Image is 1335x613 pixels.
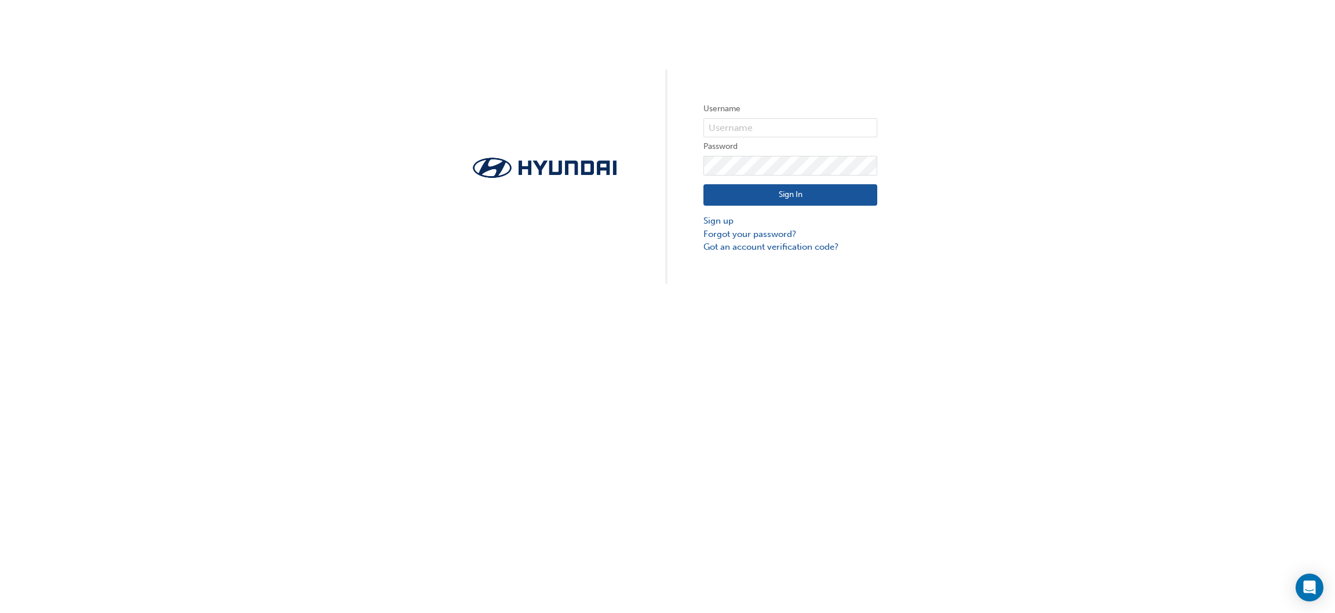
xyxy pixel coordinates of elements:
[1296,574,1323,601] div: Open Intercom Messenger
[703,118,877,138] input: Username
[703,102,877,116] label: Username
[703,214,877,228] a: Sign up
[458,154,632,181] img: Trak
[703,140,877,154] label: Password
[703,184,877,206] button: Sign In
[703,240,877,254] a: Got an account verification code?
[703,228,877,241] a: Forgot your password?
